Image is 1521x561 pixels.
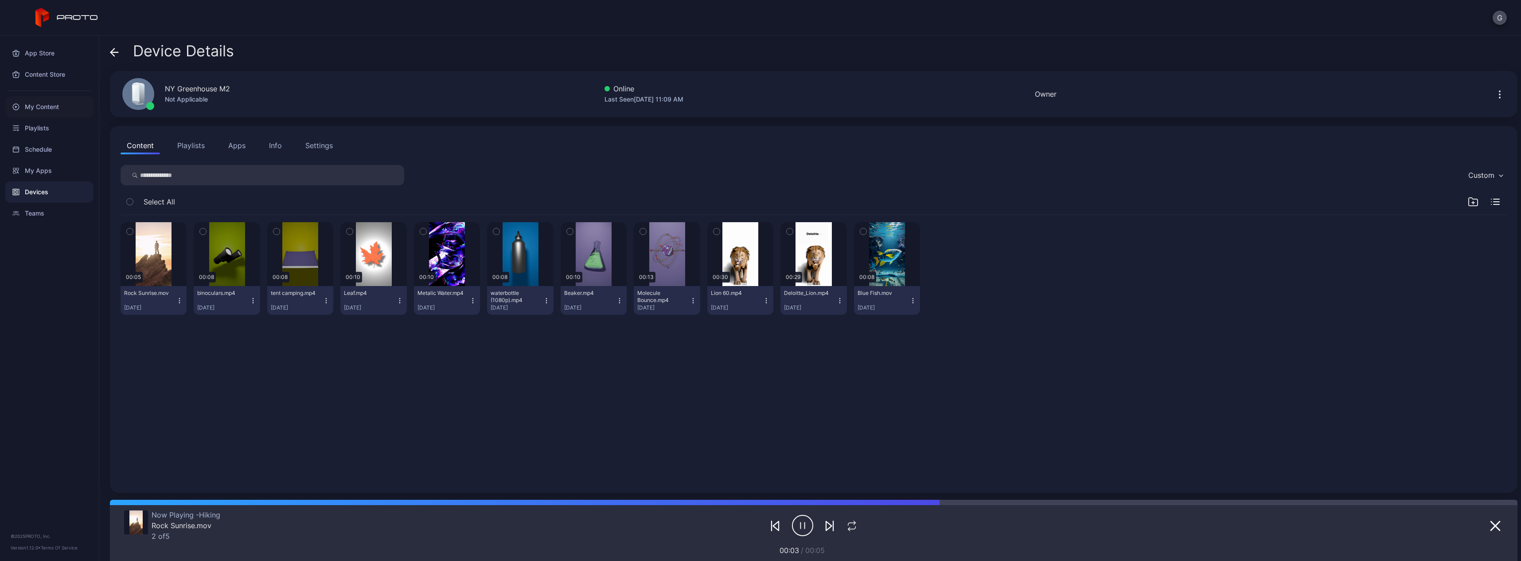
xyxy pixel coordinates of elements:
[144,196,175,207] span: Select All
[707,286,773,315] button: Lion 60.mp4[DATE]
[344,304,396,311] div: [DATE]
[858,290,906,297] div: Blue Fish.mov
[305,140,333,151] div: Settings
[344,290,393,297] div: Leaf.mp4
[414,286,480,315] button: Metalic Water.mp4[DATE]
[152,532,220,541] div: 2 of 5
[267,286,333,315] button: tent camping.mp4[DATE]
[165,94,230,105] div: Not Applicable
[340,286,406,315] button: Leaf.mp4[DATE]
[564,304,616,311] div: [DATE]
[121,286,187,315] button: Rock Sunrise.mov[DATE]
[5,43,94,64] a: App Store
[41,545,78,550] a: Terms Of Service
[5,181,94,203] a: Devices
[1493,11,1507,25] button: G
[197,304,249,311] div: [DATE]
[604,83,683,94] div: Online
[780,286,846,315] button: Deloitte_Lion.mp4[DATE]
[801,546,803,555] span: /
[271,290,320,297] div: tent camping.mp4
[133,43,234,59] span: Device Details
[711,304,763,311] div: [DATE]
[711,290,760,297] div: Lion 60.mp4
[637,304,689,311] div: [DATE]
[11,545,41,550] span: Version 1.12.0 •
[222,137,252,154] button: Apps
[854,286,920,315] button: Blue Fish.mov[DATE]
[1464,165,1507,185] button: Custom
[196,510,220,519] span: Hiking
[263,137,288,154] button: Info
[637,290,686,304] div: Molecule Bounce.mp4
[11,533,88,540] div: © 2025 PROTO, Inc.
[5,139,94,160] a: Schedule
[805,546,825,555] span: 00:05
[1468,171,1494,180] div: Custom
[784,304,836,311] div: [DATE]
[165,83,230,94] div: NY Greenhouse M2
[634,286,700,315] button: Molecule Bounce.mp4[DATE]
[299,137,339,154] button: Settings
[1035,89,1057,99] div: Owner
[491,304,542,311] div: [DATE]
[784,290,833,297] div: Deloitte_Lion.mp4
[152,521,220,530] div: Rock Sunrise.mov
[561,286,627,315] button: Beaker.mp4[DATE]
[152,510,220,519] div: Now Playing
[5,203,94,224] a: Teams
[491,290,539,304] div: waterbottle (1080p).mp4
[487,286,553,315] button: waterbottle (1080p).mp4[DATE]
[417,290,466,297] div: Metalic Water.mp4
[124,290,173,297] div: Rock Sunrise.mov
[5,64,94,85] a: Content Store
[564,290,613,297] div: Beaker.mp4
[124,304,176,311] div: [DATE]
[197,290,246,297] div: binoculars.mp4
[121,137,160,154] button: Content
[5,118,94,139] a: Playlists
[604,94,683,105] div: Last Seen [DATE] 11:09 AM
[417,304,469,311] div: [DATE]
[858,304,909,311] div: [DATE]
[5,96,94,118] a: My Content
[269,140,282,151] div: Info
[271,304,323,311] div: [DATE]
[194,286,260,315] button: binoculars.mp4[DATE]
[780,546,799,555] span: 00:03
[5,160,94,181] a: My Apps
[171,137,211,154] button: Playlists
